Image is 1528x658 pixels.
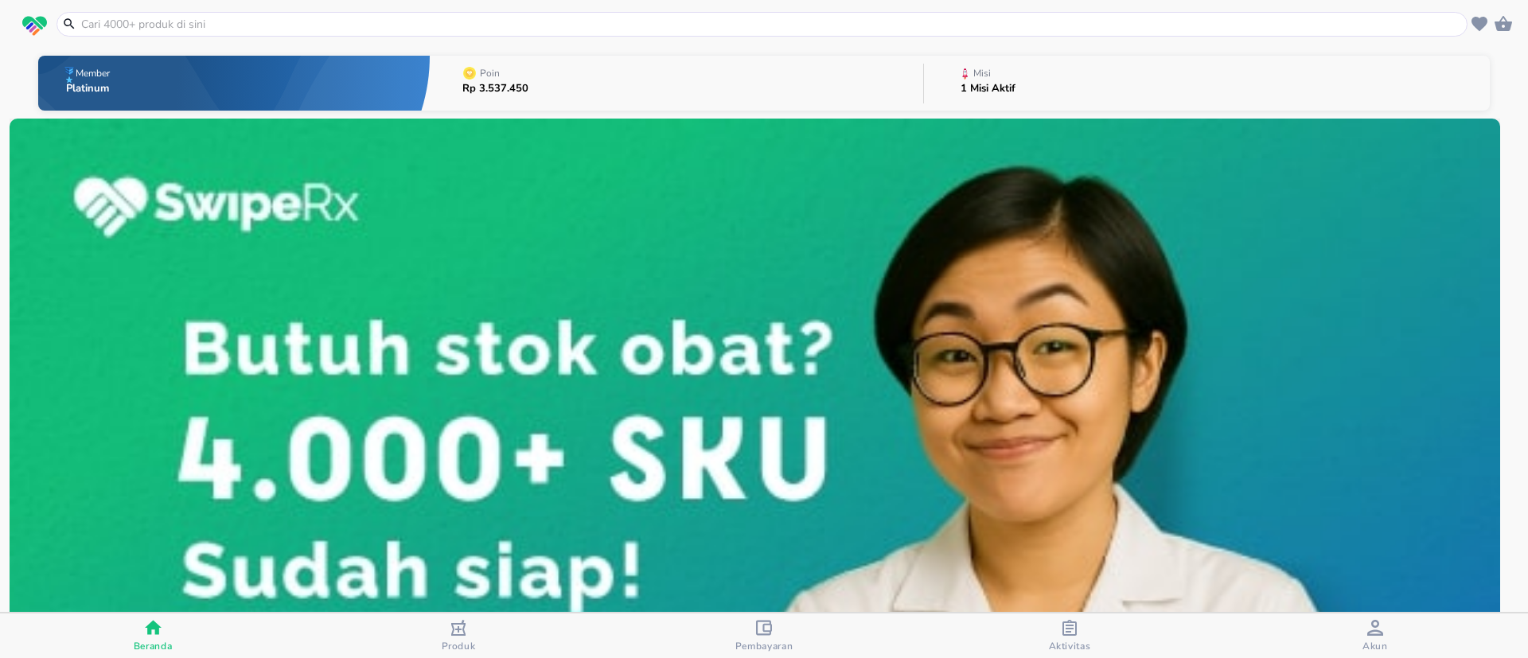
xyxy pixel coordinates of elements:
button: Pembayaran [611,613,917,658]
span: Beranda [134,640,173,652]
span: Produk [442,640,476,652]
p: Rp 3.537.450 [462,84,528,94]
p: Poin [480,68,500,78]
input: Cari 4000+ produk di sini [80,16,1464,33]
button: Produk [306,613,611,658]
p: 1 Misi Aktif [961,84,1015,94]
img: logo_swiperx_s.bd005f3b.svg [22,16,47,37]
button: Aktivitas [917,613,1222,658]
p: Platinum [66,84,113,94]
span: Aktivitas [1049,640,1091,652]
button: Misi1 Misi Aktif [924,52,1490,115]
button: MemberPlatinum [38,52,430,115]
button: PoinRp 3.537.450 [430,52,923,115]
p: Member [76,68,110,78]
p: Misi [973,68,991,78]
span: Pembayaran [735,640,793,652]
button: Akun [1222,613,1528,658]
span: Akun [1362,640,1388,652]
